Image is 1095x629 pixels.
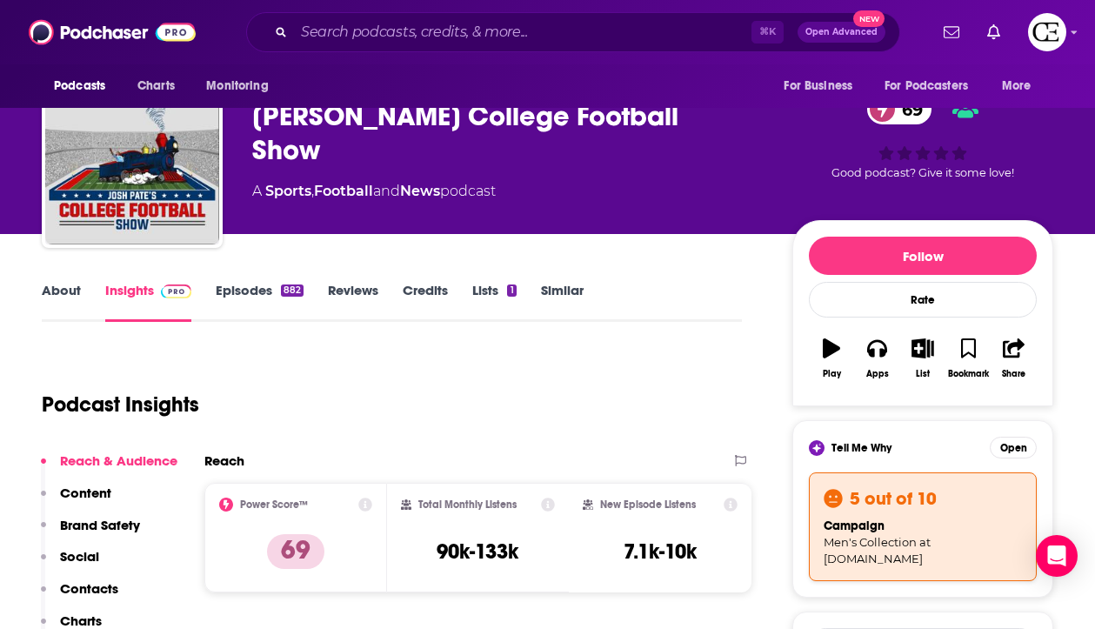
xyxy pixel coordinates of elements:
[873,70,993,103] button: open menu
[854,327,899,390] button: Apps
[281,284,304,297] div: 882
[41,452,177,485] button: Reach & Audience
[45,70,219,244] img: Josh Pate's College Football Show
[1002,74,1032,98] span: More
[916,369,930,379] div: List
[1036,535,1078,577] div: Open Intercom Messenger
[314,183,373,199] a: Football
[624,539,697,565] h3: 7.1k-10k
[437,539,518,565] h3: 90k-133k
[831,166,1014,179] span: Good podcast? Give it some love!
[418,499,517,511] h2: Total Monthly Listens
[867,94,931,124] a: 69
[937,17,966,47] a: Show notifications dropdown
[60,452,177,469] p: Reach & Audience
[945,327,991,390] button: Bookmark
[403,282,448,322] a: Credits
[948,369,989,379] div: Bookmark
[41,517,140,549] button: Brand Safety
[792,83,1053,191] div: 69Good podcast? Give it some love!
[204,452,244,469] h2: Reach
[60,612,102,629] p: Charts
[294,18,751,46] input: Search podcasts, credits, & more...
[900,327,945,390] button: List
[60,580,118,597] p: Contacts
[41,580,118,612] button: Contacts
[600,499,696,511] h2: New Episode Listens
[771,70,874,103] button: open menu
[400,183,440,199] a: News
[751,21,784,43] span: ⌘ K
[980,17,1007,47] a: Show notifications dropdown
[42,282,81,322] a: About
[194,70,290,103] button: open menu
[507,284,516,297] div: 1
[265,183,311,199] a: Sports
[60,485,111,501] p: Content
[866,369,889,379] div: Apps
[992,327,1037,390] button: Share
[137,74,175,98] span: Charts
[824,519,885,533] span: campaign
[809,237,1037,275] button: Follow
[105,282,191,322] a: InsightsPodchaser Pro
[850,487,937,510] h3: 5 out of 10
[42,391,199,418] h1: Podcast Insights
[267,534,324,569] p: 69
[809,327,854,390] button: Play
[216,282,304,322] a: Episodes882
[29,16,196,49] img: Podchaser - Follow, Share and Rate Podcasts
[328,282,378,322] a: Reviews
[853,10,885,27] span: New
[885,74,968,98] span: For Podcasters
[240,499,308,511] h2: Power Score™
[41,548,99,580] button: Social
[252,181,496,202] div: A podcast
[885,94,931,124] span: 69
[246,12,900,52] div: Search podcasts, credits, & more...
[161,284,191,298] img: Podchaser Pro
[784,74,852,98] span: For Business
[1028,13,1066,51] img: User Profile
[126,70,185,103] a: Charts
[60,517,140,533] p: Brand Safety
[472,282,516,322] a: Lists1
[41,485,111,517] button: Content
[824,535,931,565] span: Men's Collection at [DOMAIN_NAME]
[60,548,99,565] p: Social
[54,74,105,98] span: Podcasts
[811,443,822,453] img: tell me why sparkle
[805,28,878,37] span: Open Advanced
[990,70,1053,103] button: open menu
[373,183,400,199] span: and
[823,369,841,379] div: Play
[42,70,128,103] button: open menu
[990,437,1037,458] button: Open
[1002,369,1025,379] div: Share
[1028,13,1066,51] button: Show profile menu
[809,282,1037,318] div: Rate
[831,441,891,455] span: Tell Me Why
[1028,13,1066,51] span: Logged in as cozyearthaudio
[311,183,314,199] span: ,
[798,22,885,43] button: Open AdvancedNew
[541,282,584,322] a: Similar
[206,74,268,98] span: Monitoring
